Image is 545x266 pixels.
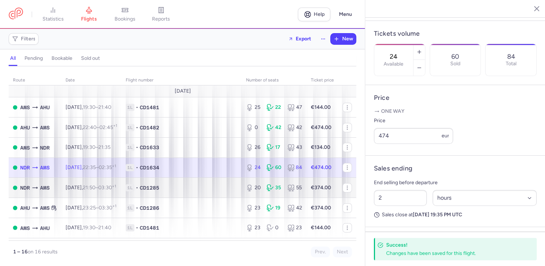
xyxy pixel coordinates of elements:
[267,104,281,111] div: 22
[66,164,116,170] span: [DATE],
[40,164,50,172] span: AMS
[126,144,134,151] span: 1L
[113,123,117,128] sup: +1
[81,55,100,62] h4: sold out
[9,8,23,21] a: CitizenPlane red outlined logo
[40,224,50,232] span: AHU
[451,53,459,60] p: 60
[136,184,138,191] span: •
[246,164,261,171] div: 24
[126,164,134,171] span: 1L
[374,212,537,218] p: Sales close at
[140,204,159,212] span: CD1286
[283,33,316,45] button: Export
[20,204,30,212] span: AHU
[287,184,302,191] div: 55
[140,224,159,231] span: CD1481
[83,144,95,150] time: 19:30
[126,204,134,212] span: 1L
[20,144,30,152] span: AMS
[40,124,50,132] span: AMS
[298,8,330,21] a: Help
[246,124,261,131] div: 0
[66,104,111,110] span: [DATE],
[40,184,50,192] span: AMS
[66,185,116,191] span: [DATE],
[40,204,50,212] span: AMS
[267,184,281,191] div: 35
[374,30,537,38] h4: Tickets volume
[374,164,412,173] h4: Sales ending
[83,185,95,191] time: 21:50
[21,36,36,42] span: Filters
[374,116,453,125] label: Price
[311,164,331,170] strong: €474.00
[136,164,138,171] span: •
[374,108,537,115] p: One way
[307,75,338,86] th: Ticket price
[287,204,302,212] div: 42
[140,164,159,171] span: CD1634
[107,6,143,22] a: bookings
[311,205,331,211] strong: €374.00
[311,185,331,191] strong: €374.00
[413,212,462,218] strong: [DATE] 19:35 PM UTC
[296,36,311,41] span: Export
[331,34,356,44] button: New
[246,144,261,151] div: 26
[267,124,281,131] div: 42
[140,184,159,191] span: CD1285
[126,124,134,131] span: 1L
[386,250,521,257] div: Changes have been saved for this flight.
[287,104,302,111] div: 47
[83,124,117,130] span: –
[83,225,95,231] time: 19:30
[152,16,170,22] span: reports
[450,61,460,67] p: Sold
[342,36,353,42] span: New
[374,190,427,206] input: ##
[384,61,403,67] label: Available
[52,55,72,62] h4: bookable
[83,185,116,191] span: –
[66,225,111,231] span: [DATE],
[246,204,261,212] div: 23
[115,16,135,22] span: bookings
[506,61,517,67] p: Total
[40,103,50,111] span: AHU
[83,164,96,170] time: 22:35
[121,75,242,86] th: Flight number
[66,205,116,211] span: [DATE],
[112,184,116,189] sup: +1
[20,164,30,172] span: NDR
[98,225,111,231] time: 21:40
[13,249,28,255] strong: 1 – 16
[9,34,38,44] button: Filters
[267,164,281,171] div: 60
[246,104,261,111] div: 25
[9,75,61,86] th: route
[61,75,121,86] th: date
[43,16,64,22] span: statistics
[507,53,515,60] p: 84
[83,205,116,211] span: –
[99,205,116,211] time: 03:30
[246,224,261,231] div: 23
[83,124,97,130] time: 22:40
[374,128,453,144] input: ---
[98,144,111,150] time: 21:35
[10,55,16,62] h4: all
[174,88,191,94] span: [DATE]
[136,224,138,231] span: •
[126,224,134,231] span: 1L
[28,249,58,255] span: on 16 results
[20,124,30,132] span: AHU
[374,94,537,102] h4: Price
[83,104,95,110] time: 19:30
[136,104,138,111] span: •
[136,204,138,212] span: •
[267,204,281,212] div: 19
[311,225,331,231] strong: €144.00
[81,16,97,22] span: flights
[20,103,30,111] span: AMS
